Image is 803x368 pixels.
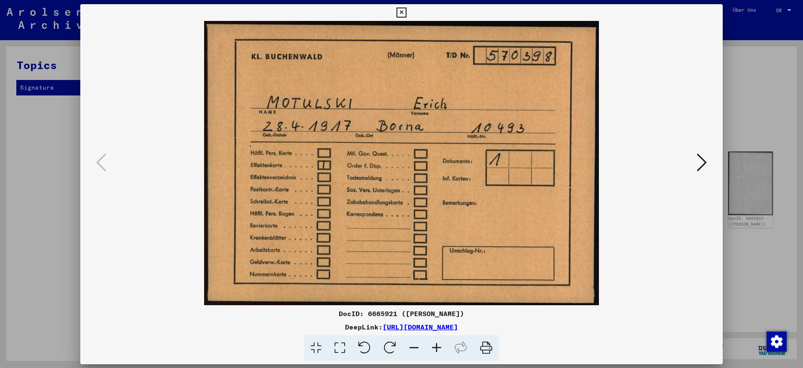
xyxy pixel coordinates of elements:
img: 001.jpg [109,21,694,305]
div: DocID: 6665921 ([PERSON_NAME]) [80,309,723,319]
div: DeepLink: [80,322,723,332]
a: [URL][DOMAIN_NAME] [383,323,458,331]
img: Zustimmung ändern [767,332,787,352]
